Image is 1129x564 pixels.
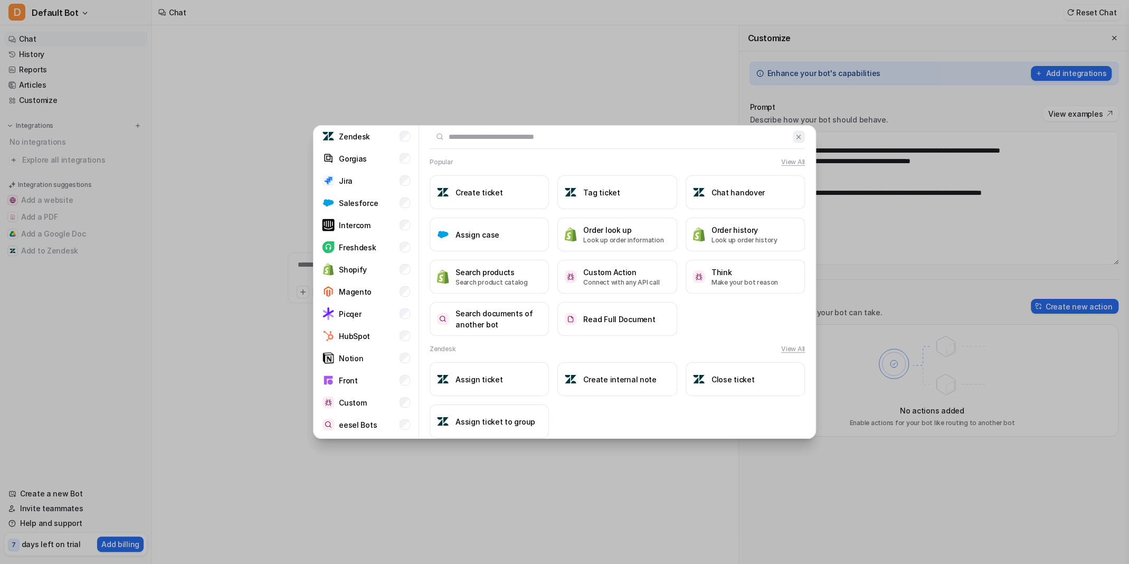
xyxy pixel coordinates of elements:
[692,270,705,283] img: Think
[339,397,366,408] p: Custom
[557,218,677,251] button: Order look upOrder look upLook up order information
[781,344,805,354] button: View All
[430,157,453,167] h2: Popular
[583,236,663,245] p: Look up order information
[564,313,577,325] img: Read Full Document
[430,344,456,354] h2: Zendesk
[339,131,370,142] p: Zendesk
[564,373,577,386] img: Create internal note
[456,229,499,240] h3: Assign case
[692,186,705,199] img: Chat handover
[583,278,659,287] p: Connect with any API call
[430,175,549,209] button: Create ticketCreate ticket
[564,186,577,199] img: Tag ticket
[692,373,705,386] img: Close ticket
[437,269,449,284] img: Search products
[557,260,677,294] button: Custom ActionCustom ActionConnect with any API call
[339,220,371,231] p: Intercom
[430,302,549,336] button: Search documents of another botSearch documents of another bot
[583,267,659,278] h3: Custom Action
[339,264,367,275] p: Shopify
[339,353,363,364] p: Notion
[711,267,778,278] h3: Think
[456,374,502,385] h3: Assign ticket
[583,374,656,385] h3: Create internal note
[437,186,449,199] img: Create ticket
[557,362,677,396] button: Create internal noteCreate internal note
[430,405,549,438] button: Assign ticket to groupAssign ticket to group
[437,228,449,241] img: Assign case
[686,218,805,251] button: Order historyOrder historyLook up order history
[711,187,765,198] h3: Chat handover
[456,308,542,330] h3: Search documents of another bot
[437,415,449,428] img: Assign ticket to group
[564,227,577,241] img: Order look up
[456,416,535,427] h3: Assign ticket to group
[339,331,370,342] p: HubSpot
[711,278,778,287] p: Make your bot reason
[583,187,620,198] h3: Tag ticket
[711,236,777,245] p: Look up order history
[430,260,549,294] button: Search productsSearch productsSearch product catalog
[339,419,377,430] p: eesel Bots
[686,362,805,396] button: Close ticketClose ticket
[583,314,655,325] h3: Read Full Document
[430,362,549,396] button: Assign ticketAssign ticket
[686,175,805,209] button: Chat handoverChat handover
[564,270,577,283] img: Custom Action
[339,153,367,164] p: Gorgias
[339,175,353,186] p: Jira
[437,313,449,325] img: Search documents of another bot
[339,198,378,209] p: Salesforce
[339,242,376,253] p: Freshdesk
[557,302,677,336] button: Read Full DocumentRead Full Document
[339,308,361,319] p: Picqer
[456,278,528,287] p: Search product catalog
[686,260,805,294] button: ThinkThinkMake your bot reason
[456,187,502,198] h3: Create ticket
[557,175,677,209] button: Tag ticketTag ticket
[339,286,372,297] p: Magento
[781,157,805,167] button: View All
[711,374,755,385] h3: Close ticket
[456,267,528,278] h3: Search products
[430,218,549,251] button: Assign caseAssign case
[583,224,663,236] h3: Order look up
[711,224,777,236] h3: Order history
[692,227,705,241] img: Order history
[339,375,358,386] p: Front
[437,373,449,386] img: Assign ticket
